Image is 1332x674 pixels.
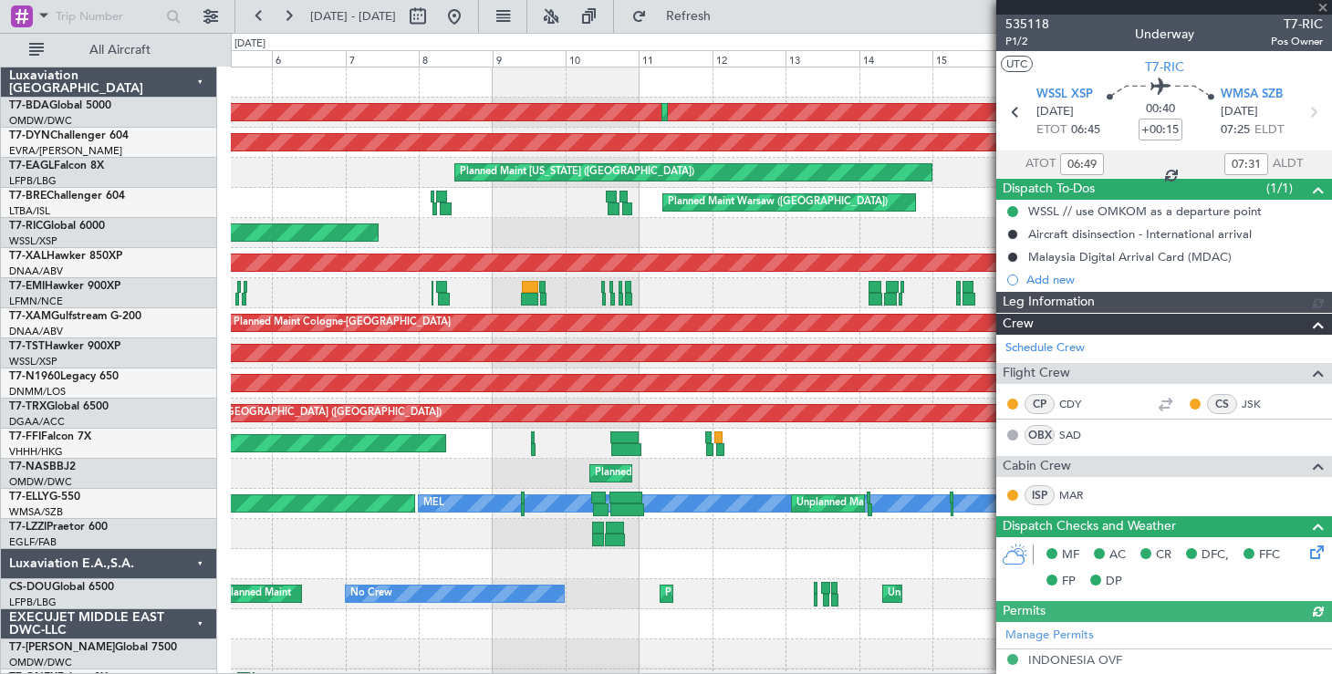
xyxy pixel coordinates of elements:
a: T7-LZZIPraetor 600 [9,522,108,533]
a: T7-ELLYG-550 [9,492,80,503]
span: T7-ELLY [9,492,49,503]
a: T7-EAGLFalcon 8X [9,161,104,171]
span: T7-N1960 [9,371,60,382]
div: ISP [1025,485,1055,505]
span: ETOT [1036,121,1067,140]
span: CR [1156,546,1171,565]
span: T7-BRE [9,191,47,202]
span: 00:40 [1146,100,1175,119]
div: 14 [859,50,932,67]
div: Underway [1135,25,1194,44]
span: All Aircraft [47,44,193,57]
div: Planned Maint Warsaw ([GEOGRAPHIC_DATA]) [668,189,888,216]
span: Crew [1003,314,1034,335]
div: 13 [786,50,859,67]
span: Refresh [650,10,727,23]
a: EVRA/[PERSON_NAME] [9,144,122,158]
div: Malaysia Digital Arrival Card (MDAC) [1028,249,1232,264]
a: CDY [1059,396,1100,412]
span: 535118 [1005,15,1049,34]
div: 11 [639,50,712,67]
div: CP [1025,394,1055,414]
a: VHHH/HKG [9,445,63,459]
span: Flight Crew [1003,363,1070,384]
span: Cabin Crew [1003,456,1071,477]
div: Planned Maint Abuja ([PERSON_NAME] Intl) [595,460,800,487]
input: Trip Number [56,3,161,30]
div: WSSL // use OMKOM as a departure point [1028,203,1262,219]
span: WSSL XSP [1036,86,1093,104]
div: Planned Maint Dubai (Al Maktoum Intl) [667,99,847,126]
a: T7-EMIHawker 900XP [9,281,120,292]
div: 6 [272,50,345,67]
span: T7-BDA [9,100,49,111]
span: T7-RIC [9,221,43,232]
span: DFC, [1202,546,1229,565]
a: OMDW/DWC [9,656,72,669]
span: FFC [1259,546,1280,565]
span: WMSA SZB [1221,86,1283,104]
span: T7-NAS [9,461,49,472]
a: OMDW/DWC [9,475,72,489]
span: T7-EAGL [9,161,54,171]
span: [DATE] - [DATE] [310,8,396,25]
span: DP [1106,573,1122,591]
span: ATOT [1025,155,1056,173]
a: T7-[PERSON_NAME]Global 7500 [9,642,177,653]
a: DNMM/LOS [9,385,66,399]
div: Planned Maint [GEOGRAPHIC_DATA] ([GEOGRAPHIC_DATA]) [665,580,952,607]
span: T7-RIC [1271,15,1323,34]
a: JSK [1242,396,1283,412]
a: T7-TRXGlobal 6500 [9,401,109,412]
a: EGLF/FAB [9,535,57,549]
div: OBX [1025,425,1055,445]
span: T7-TRX [9,401,47,412]
a: T7-TSTHawker 900XP [9,341,120,352]
a: LFPB/LBG [9,174,57,188]
div: [DATE] [234,36,265,52]
span: FP [1062,573,1076,591]
div: Unplanned Maint [GEOGRAPHIC_DATA] ([GEOGRAPHIC_DATA]) [888,580,1188,607]
div: MEL [423,490,444,517]
a: DNAA/ABV [9,264,63,278]
div: 10 [566,50,639,67]
a: SAD [1059,427,1100,443]
span: T7-EMI [9,281,45,292]
button: Refresh [623,2,733,31]
div: 9 [493,50,566,67]
span: T7-LZZI [9,522,47,533]
a: DNAA/ABV [9,325,63,338]
a: WSSL/XSP [9,355,57,368]
span: T7-FFI [9,431,41,442]
a: T7-BREChallenger 604 [9,191,125,202]
div: 7 [346,50,419,67]
a: OMDW/DWC [9,114,72,128]
span: (1/1) [1266,179,1293,198]
a: LFPB/LBG [9,596,57,609]
div: Add new [1026,272,1323,287]
div: No Crew [350,580,392,607]
a: DGAA/ACC [9,415,65,429]
div: Aircraft disinsection - International arrival [1028,226,1252,242]
a: T7-DYNChallenger 604 [9,130,129,141]
span: T7-TST [9,341,45,352]
a: LFMN/NCE [9,295,63,308]
span: CS-DOU [9,582,52,593]
span: T7-[PERSON_NAME] [9,642,115,653]
a: T7-N1960Legacy 650 [9,371,119,382]
div: Unplanned Maint [GEOGRAPHIC_DATA] (Sultan [PERSON_NAME] [PERSON_NAME] - Subang) [796,490,1234,517]
div: Planned Maint [GEOGRAPHIC_DATA] ([GEOGRAPHIC_DATA]) [154,399,442,427]
a: CS-DOUGlobal 6500 [9,582,114,593]
button: UTC [1001,56,1033,72]
a: Schedule Crew [1005,339,1085,358]
a: T7-RICGlobal 6000 [9,221,105,232]
a: T7-NASBBJ2 [9,461,76,472]
a: T7-BDAGlobal 5000 [9,100,111,111]
a: T7-XALHawker 850XP [9,251,122,262]
span: Dispatch To-Dos [1003,179,1095,200]
span: Dispatch Checks and Weather [1003,516,1176,537]
a: T7-FFIFalcon 7X [9,431,91,442]
a: LTBA/ISL [9,204,50,218]
span: MF [1062,546,1079,565]
span: T7-XAL [9,251,47,262]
